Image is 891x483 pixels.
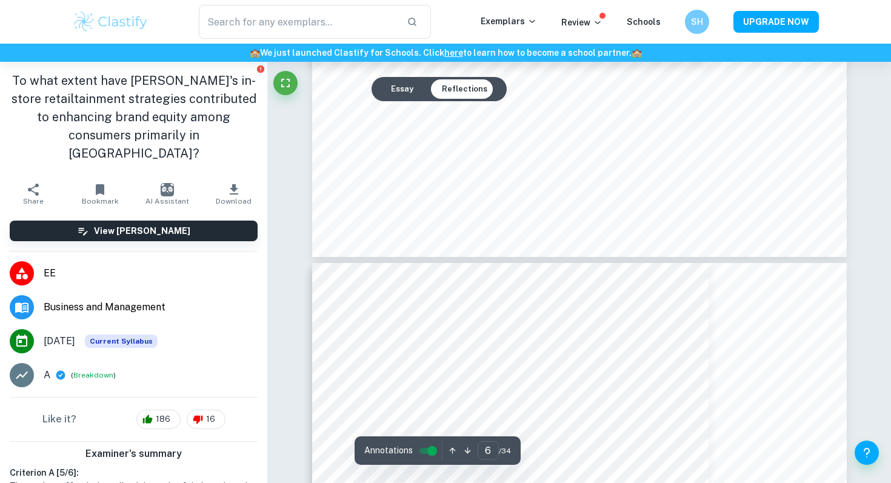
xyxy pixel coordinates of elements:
[561,16,602,29] p: Review
[690,15,704,28] h6: SH
[201,177,267,211] button: Download
[199,5,397,39] input: Search for any exemplars...
[23,197,44,205] span: Share
[44,300,258,315] span: Business and Management
[444,48,463,58] a: here
[149,413,177,425] span: 186
[136,410,181,429] div: 186
[632,48,642,58] span: 🏫
[10,466,258,479] h6: Criterion A [ 5 / 6 ]:
[187,410,225,429] div: 16
[134,177,201,211] button: AI Assistant
[72,10,149,34] img: Clastify logo
[250,48,260,58] span: 🏫
[256,64,265,73] button: Report issue
[273,71,298,95] button: Fullscreen
[85,335,158,348] span: Current Syllabus
[2,46,889,59] h6: We just launched Clastify for Schools. Click to learn how to become a school partner.
[85,335,158,348] div: This exemplar is based on the current syllabus. Feel free to refer to it for inspiration/ideas wh...
[94,224,190,238] h6: View [PERSON_NAME]
[10,72,258,162] h1: To what extent have [PERSON_NAME]'s in-store retailtainment strategies contributed to enhancing b...
[216,197,252,205] span: Download
[10,221,258,241] button: View [PERSON_NAME]
[364,444,413,457] span: Annotations
[82,197,119,205] span: Bookmark
[733,11,819,33] button: UPGRADE NOW
[42,412,76,427] h6: Like it?
[481,15,537,28] p: Exemplars
[71,370,116,381] span: ( )
[145,197,189,205] span: AI Assistant
[44,368,50,382] p: A
[499,445,511,456] span: / 34
[67,177,133,211] button: Bookmark
[199,413,222,425] span: 16
[44,334,75,348] span: [DATE]
[855,441,879,465] button: Help and Feedback
[381,79,423,99] button: Essay
[5,447,262,461] h6: Examiner's summary
[161,183,174,196] img: AI Assistant
[627,17,661,27] a: Schools
[432,79,497,99] button: Reflections
[685,10,709,34] button: SH
[73,370,113,381] button: Breakdown
[44,266,258,281] span: EE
